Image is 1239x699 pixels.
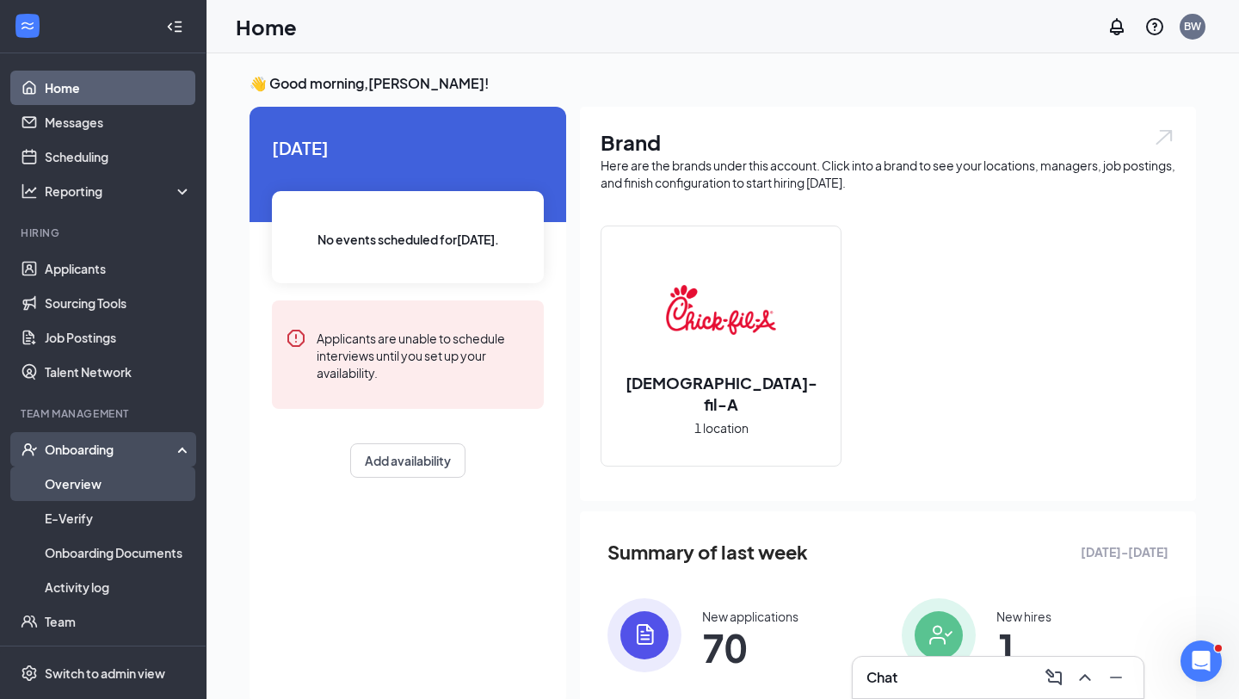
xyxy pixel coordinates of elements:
div: New applications [702,608,798,625]
div: Applicants are unable to schedule interviews until you set up your availability. [317,328,530,381]
div: Hiring [21,226,188,240]
a: Team [45,604,192,639]
span: [DATE] [272,134,544,161]
span: Summary of last week [607,537,808,567]
img: icon [902,598,976,672]
a: Scheduling [45,139,192,174]
svg: Analysis [21,182,38,200]
svg: Collapse [166,18,183,35]
a: Overview [45,467,192,501]
svg: QuestionInfo [1144,16,1165,37]
svg: ComposeMessage [1044,667,1064,688]
svg: Error [286,328,306,349]
button: ComposeMessage [1040,664,1068,691]
img: open.6027fd2a22e1237b5b06.svg [1153,127,1175,147]
div: Switch to admin view [45,665,165,682]
svg: Settings [21,665,38,682]
img: icon [607,598,681,672]
span: No events scheduled for [DATE] . [317,230,499,249]
div: Team Management [21,406,188,421]
div: Onboarding [45,441,177,458]
h3: Chat [866,668,897,687]
svg: ChevronUp [1075,667,1095,688]
button: Add availability [350,443,465,478]
button: Minimize [1102,664,1130,691]
h1: Brand [601,127,1175,157]
svg: Minimize [1106,667,1126,688]
h1: Home [236,12,297,41]
a: Messages [45,105,192,139]
div: Reporting [45,182,193,200]
h2: [DEMOGRAPHIC_DATA]-fil-A [601,372,841,415]
h3: 👋 Good morning, [PERSON_NAME] ! [250,74,1196,93]
div: Here are the brands under this account. Click into a brand to see your locations, managers, job p... [601,157,1175,191]
svg: Notifications [1106,16,1127,37]
a: E-Verify [45,501,192,535]
span: 70 [702,632,798,663]
a: Applicants [45,251,192,286]
a: DocumentsCrown [45,639,192,673]
span: 1 location [694,418,749,437]
div: New hires [996,608,1051,625]
span: 1 [996,632,1051,663]
iframe: Intercom live chat [1180,640,1222,682]
svg: WorkstreamLogo [19,17,36,34]
a: Job Postings [45,320,192,355]
a: Talent Network [45,355,192,389]
button: ChevronUp [1071,664,1099,691]
svg: UserCheck [21,441,38,458]
div: BW [1184,19,1201,34]
span: [DATE] - [DATE] [1081,542,1168,561]
img: Chick-fil-A [666,255,776,365]
a: Home [45,71,192,105]
a: Onboarding Documents [45,535,192,570]
a: Sourcing Tools [45,286,192,320]
a: Activity log [45,570,192,604]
